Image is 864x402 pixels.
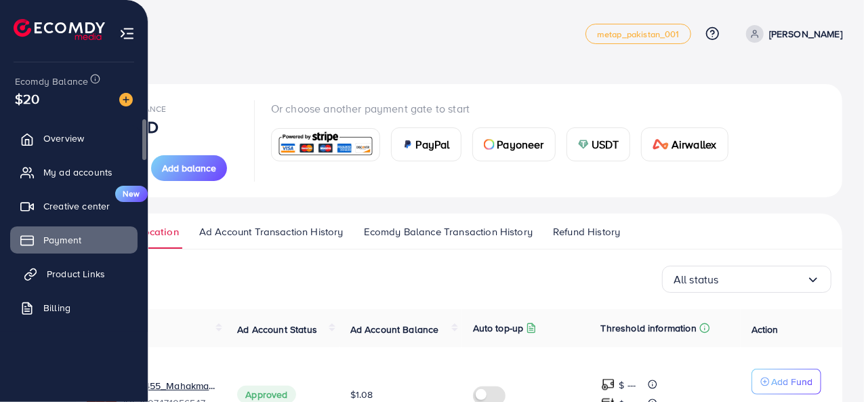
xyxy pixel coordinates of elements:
span: USDT [592,136,619,153]
img: card [403,139,413,150]
p: Auto top-up [473,320,524,336]
span: Billing [43,301,70,315]
span: My ad accounts [43,165,112,179]
p: [PERSON_NAME] [769,26,842,42]
a: Product Links [10,260,138,287]
p: Or choose another payment gate to start [271,100,739,117]
button: Add balance [151,155,227,181]
a: cardPayPal [391,127,461,161]
button: Add Fund [752,369,821,395]
img: menu [119,26,135,41]
img: card [484,139,495,150]
div: Search for option [662,266,831,293]
img: card [653,139,669,150]
a: cardPayoneer [472,127,556,161]
a: Payment [10,226,138,254]
span: PayPal [416,136,450,153]
a: Creative centerNew [10,193,138,220]
span: Ad Account Balance [350,323,439,336]
a: 1028455_Mahakmart1_1747969442002 [123,379,215,393]
p: Add Fund [771,374,812,390]
span: Payment [43,233,81,247]
span: New [115,186,148,202]
a: Overview [10,125,138,152]
span: Payoneer [497,136,544,153]
span: Ad Account Transaction History [199,224,344,239]
a: My ad accounts [10,159,138,186]
span: $1.08 [350,388,373,401]
span: metap_pakistan_001 [597,30,680,39]
span: Ad Account Status [237,323,317,336]
img: top-up amount [601,378,615,392]
span: Ecomdy Balance Transaction History [364,224,533,239]
span: Airwallex [672,136,716,153]
span: Creative center [43,199,110,213]
span: Ecomdy Balance [15,75,88,88]
a: cardAirwallex [641,127,728,161]
img: image [119,93,133,106]
img: card [578,139,589,150]
span: Overview [43,132,84,145]
p: Threshold information [601,320,697,336]
img: card [276,130,375,159]
img: logo [14,19,105,40]
span: Add balance [162,161,216,175]
span: Refund History [553,224,620,239]
span: All status [674,269,719,290]
iframe: Chat [806,341,854,392]
span: $20 [15,89,39,108]
a: Billing [10,294,138,321]
a: metap_pakistan_001 [585,24,691,44]
a: [PERSON_NAME] [741,25,842,43]
input: Search for option [719,269,806,290]
span: Action [752,323,779,336]
a: cardUSDT [567,127,631,161]
a: card [271,128,380,161]
span: Product Links [47,267,105,281]
p: $ --- [619,377,636,393]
